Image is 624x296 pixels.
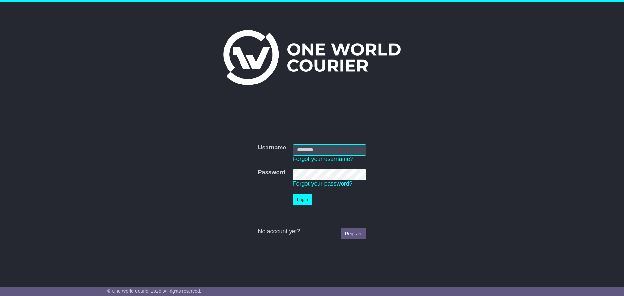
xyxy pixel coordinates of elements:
button: Login [293,194,312,205]
a: Forgot your password? [293,180,353,187]
img: One World [223,30,401,85]
span: © One World Courier 2025. All rights reserved. [107,289,201,294]
div: No account yet? [258,228,366,235]
label: Password [258,169,285,176]
label: Username [258,144,286,151]
a: Register [341,228,366,239]
a: Forgot your username? [293,156,354,162]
